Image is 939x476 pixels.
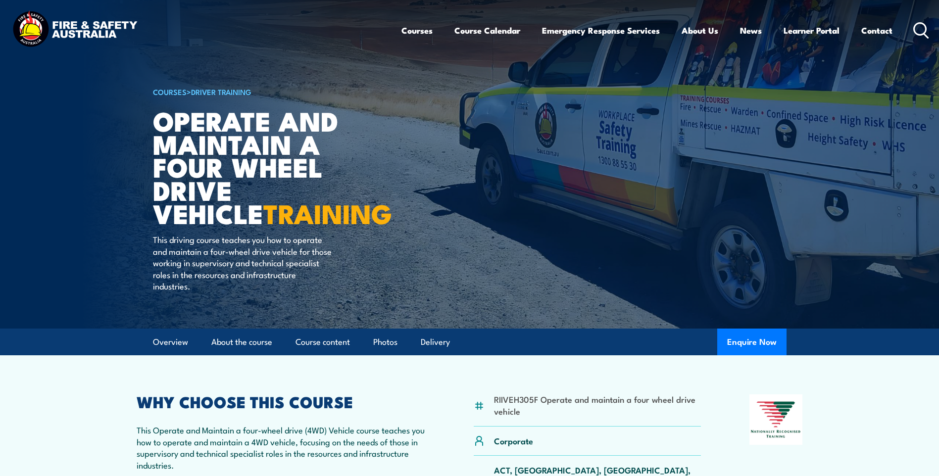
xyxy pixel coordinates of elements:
[749,394,803,445] img: Nationally Recognised Training logo.
[542,17,660,44] a: Emergency Response Services
[137,394,426,408] h2: WHY CHOOSE THIS COURSE
[373,329,397,355] a: Photos
[784,17,840,44] a: Learner Portal
[494,435,533,446] p: Corporate
[740,17,762,44] a: News
[191,86,251,97] a: Driver Training
[153,329,188,355] a: Overview
[263,192,392,233] strong: TRAINING
[153,109,397,225] h1: Operate and Maintain a Four Wheel Drive Vehicle
[211,329,272,355] a: About the course
[153,234,334,291] p: This driving course teaches you how to operate and maintain a four-wheel drive vehicle for those ...
[494,393,701,417] li: RIIVEH305F Operate and maintain a four wheel drive vehicle
[682,17,718,44] a: About Us
[717,329,787,355] button: Enquire Now
[401,17,433,44] a: Courses
[861,17,892,44] a: Contact
[421,329,450,355] a: Delivery
[296,329,350,355] a: Course content
[153,86,397,97] h6: >
[153,86,187,97] a: COURSES
[137,424,426,471] p: This Operate and Maintain a four-wheel drive (4WD) Vehicle course teaches you how to operate and ...
[454,17,520,44] a: Course Calendar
